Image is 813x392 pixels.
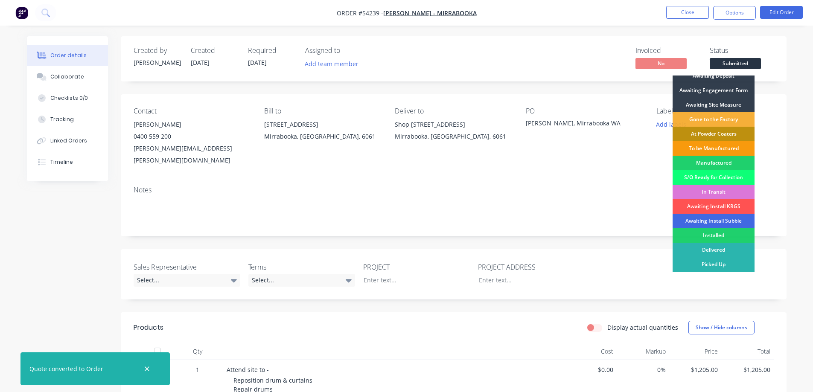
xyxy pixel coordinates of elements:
[134,142,251,166] div: [PERSON_NAME][EMAIL_ADDRESS][PERSON_NAME][DOMAIN_NAME]
[669,343,722,360] div: Price
[673,112,755,127] div: Gone to the Factory
[656,107,773,115] div: Labels
[666,6,709,19] button: Close
[172,343,223,360] div: Qty
[15,6,28,19] img: Factory
[134,262,240,272] label: Sales Representative
[191,46,238,55] div: Created
[29,364,103,373] div: Quote converted to Order
[134,119,251,166] div: [PERSON_NAME]0400 559 200[PERSON_NAME][EMAIL_ADDRESS][PERSON_NAME][DOMAIN_NAME]
[134,186,774,194] div: Notes
[337,9,383,17] span: Order #54239 -
[635,58,687,69] span: No
[248,58,267,67] span: [DATE]
[607,323,678,332] label: Display actual quantities
[673,365,718,374] span: $1,205.00
[673,83,755,98] div: Awaiting Engagement Form
[300,58,363,70] button: Add team member
[264,119,381,146] div: [STREET_ADDRESS]Mirrabooka, [GEOGRAPHIC_DATA], 6061
[620,365,666,374] span: 0%
[27,66,108,87] button: Collaborate
[478,262,585,272] label: PROJECT ADDRESS
[565,343,617,360] div: Cost
[688,321,755,334] button: Show / Hide columns
[713,6,756,20] button: Options
[134,131,251,142] div: 0400 559 200
[673,228,755,243] div: Installed
[721,343,774,360] div: Total
[134,107,251,115] div: Contact
[760,6,803,19] button: Edit Order
[395,131,512,142] div: Mirrabooka, [GEOGRAPHIC_DATA], 6061
[673,141,755,156] div: To be Manufactured
[27,87,108,109] button: Checklists 0/0
[617,343,669,360] div: Markup
[264,119,381,131] div: [STREET_ADDRESS]
[395,107,512,115] div: Deliver to
[526,107,643,115] div: PO
[227,366,269,374] span: Attend site to -
[673,257,755,272] div: Picked Up
[673,243,755,257] div: Delivered
[264,107,381,115] div: Bill to
[248,46,295,55] div: Required
[673,69,755,83] div: Awaiting Deposit
[673,214,755,228] div: Awaiting Install Subbie
[395,119,512,131] div: Shop [STREET_ADDRESS]
[710,58,761,71] button: Submitted
[383,9,477,17] a: [PERSON_NAME] - Mirrabooka
[134,119,251,131] div: [PERSON_NAME]
[710,46,774,55] div: Status
[673,127,755,141] div: At Powder Coaters
[635,46,699,55] div: Invoiced
[50,158,73,166] div: Timeline
[652,119,691,130] button: Add labels
[50,116,74,123] div: Tracking
[673,156,755,170] div: Manufactured
[50,73,84,81] div: Collaborate
[248,262,355,272] label: Terms
[568,365,614,374] span: $0.00
[27,109,108,130] button: Tracking
[27,151,108,173] button: Timeline
[363,262,470,272] label: PROJECT
[673,98,755,112] div: Awaiting Site Measure
[248,274,355,287] div: Select...
[134,46,181,55] div: Created by
[673,199,755,214] div: Awaiting Install KRGS
[27,45,108,66] button: Order details
[264,131,381,142] div: Mirrabooka, [GEOGRAPHIC_DATA], 6061
[191,58,210,67] span: [DATE]
[673,185,755,199] div: In Transit
[134,58,181,67] div: [PERSON_NAME]
[50,137,87,145] div: Linked Orders
[725,365,770,374] span: $1,205.00
[27,130,108,151] button: Linked Orders
[710,58,761,69] span: Submitted
[305,46,390,55] div: Assigned to
[526,119,632,131] div: [PERSON_NAME], Mirrabooka WA
[134,274,240,287] div: Select...
[50,52,87,59] div: Order details
[673,170,755,185] div: S/O Ready for Collection
[134,322,163,333] div: Products
[50,94,88,102] div: Checklists 0/0
[196,365,199,374] span: 1
[305,58,363,70] button: Add team member
[395,119,512,146] div: Shop [STREET_ADDRESS]Mirrabooka, [GEOGRAPHIC_DATA], 6061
